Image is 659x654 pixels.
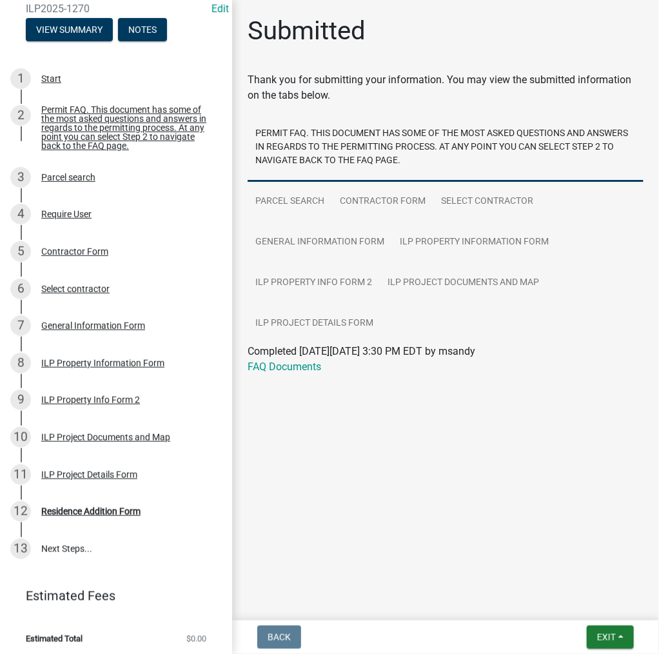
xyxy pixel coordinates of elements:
div: ILP Project Details Form [41,470,137,479]
a: Estimated Fees [10,583,211,609]
div: Contractor Form [41,247,108,256]
div: Parcel search [41,173,95,182]
div: Permit FAQ. This document has some of the most asked questions and answers in regards to the perm... [41,105,211,150]
a: Select contractor [433,181,541,223]
a: Parcel search [248,181,332,223]
div: 10 [10,427,31,448]
div: 13 [10,539,31,559]
div: 7 [10,315,31,336]
div: General Information Form [41,321,145,330]
div: 12 [10,501,31,522]
div: 5 [10,241,31,262]
div: 11 [10,464,31,485]
div: ILP Property Information Form [41,359,164,368]
a: ILP Property Information Form [392,222,556,263]
wm-modal-confirm: Edit Application Number [211,3,229,15]
button: Back [257,626,301,649]
wm-modal-confirm: Summary [26,25,113,35]
div: 4 [10,204,31,224]
span: ILP2025-1270 [26,3,206,15]
span: Completed [DATE][DATE] 3:30 PM EDT by msandy [248,345,475,357]
div: Start [41,74,61,83]
div: Residence Addition Form [41,507,141,516]
span: Back [268,632,291,642]
div: Require User [41,210,92,219]
div: Select contractor [41,284,110,293]
span: $0.00 [186,635,206,643]
button: Notes [118,18,167,41]
h1: Submitted [248,15,366,46]
div: 3 [10,167,31,188]
a: General Information Form [248,222,392,263]
div: Thank you for submitting your information. You may view the submitted information on the tabs below. [248,72,644,103]
span: Estimated Total [26,635,83,643]
wm-modal-confirm: Notes [118,25,167,35]
button: View Summary [26,18,113,41]
a: ILP Project Details Form [248,303,381,344]
span: Exit [597,632,616,642]
div: ILP Property Info Form 2 [41,395,140,404]
div: 1 [10,68,31,89]
div: 8 [10,353,31,373]
a: Permit FAQ. This document has some of the most asked questions and answers in regards to the perm... [248,114,644,182]
a: Contractor Form [332,181,433,223]
div: 6 [10,279,31,299]
a: Edit [211,3,229,15]
button: Exit [587,626,634,649]
a: FAQ Documents [248,361,321,373]
a: ILP Project Documents and Map [380,263,547,304]
div: 9 [10,390,31,410]
div: ILP Project Documents and Map [41,433,170,442]
a: ILP Property Info Form 2 [248,263,380,304]
div: 2 [10,105,31,126]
